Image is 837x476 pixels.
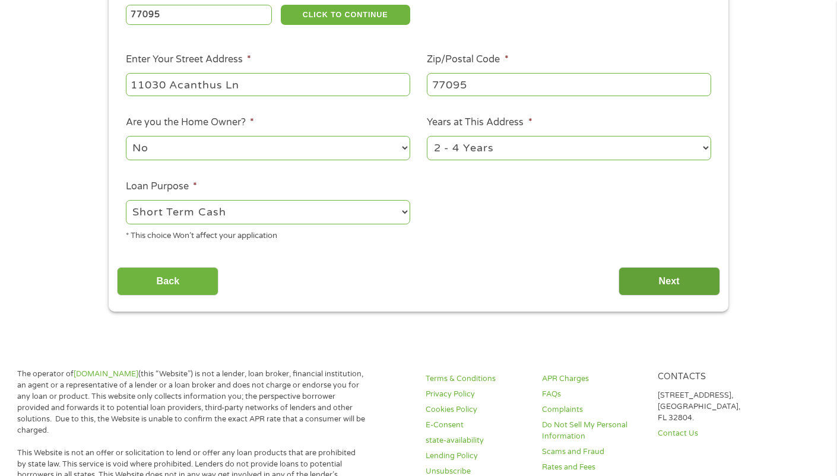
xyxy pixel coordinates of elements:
[74,369,138,379] a: [DOMAIN_NAME]
[542,373,643,385] a: APR Charges
[426,450,527,462] a: Lending Policy
[126,5,272,25] input: Enter Zipcode (e.g 01510)
[427,53,508,66] label: Zip/Postal Code
[126,73,410,96] input: 1 Main Street
[658,428,759,439] a: Contact Us
[281,5,410,25] button: CLICK TO CONTINUE
[126,116,254,129] label: Are you the Home Owner?
[126,180,197,193] label: Loan Purpose
[126,53,251,66] label: Enter Your Street Address
[427,116,532,129] label: Years at This Address
[126,226,410,242] div: * This choice Won’t affect your application
[542,462,643,473] a: Rates and Fees
[426,389,527,400] a: Privacy Policy
[542,446,643,458] a: Scams and Fraud
[542,420,643,442] a: Do Not Sell My Personal Information
[426,404,527,415] a: Cookies Policy
[658,390,759,424] p: [STREET_ADDRESS], [GEOGRAPHIC_DATA], FL 32804.
[17,369,365,436] p: The operator of (this “Website”) is not a lender, loan broker, financial institution, an agent or...
[426,420,527,431] a: E-Consent
[658,372,759,383] h4: Contacts
[542,404,643,415] a: Complaints
[117,267,218,296] input: Back
[426,373,527,385] a: Terms & Conditions
[426,435,527,446] a: state-availability
[542,389,643,400] a: FAQs
[619,267,720,296] input: Next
